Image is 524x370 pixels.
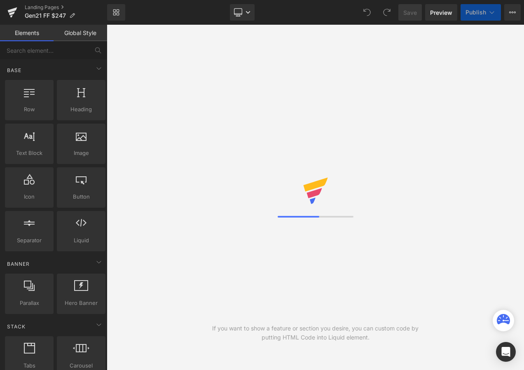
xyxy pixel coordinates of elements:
[25,12,66,19] span: Gen21 FF $247
[7,361,51,370] span: Tabs
[107,4,125,21] a: New Library
[359,4,375,21] button: Undo
[425,4,457,21] a: Preview
[59,105,103,114] span: Heading
[25,4,107,11] a: Landing Pages
[59,299,103,307] span: Hero Banner
[496,342,516,362] div: Open Intercom Messenger
[466,9,486,16] span: Publish
[7,236,51,245] span: Separator
[430,8,452,17] span: Preview
[403,8,417,17] span: Save
[7,149,51,157] span: Text Block
[59,149,103,157] span: Image
[6,260,30,268] span: Banner
[7,299,51,307] span: Parallax
[59,236,103,245] span: Liquid
[59,361,103,370] span: Carousel
[6,66,22,74] span: Base
[54,25,107,41] a: Global Style
[211,324,420,342] div: If you want to show a feature or section you desire, you can custom code by putting HTML Code int...
[7,105,51,114] span: Row
[7,192,51,201] span: Icon
[504,4,521,21] button: More
[6,323,26,330] span: Stack
[59,192,103,201] span: Button
[461,4,501,21] button: Publish
[379,4,395,21] button: Redo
